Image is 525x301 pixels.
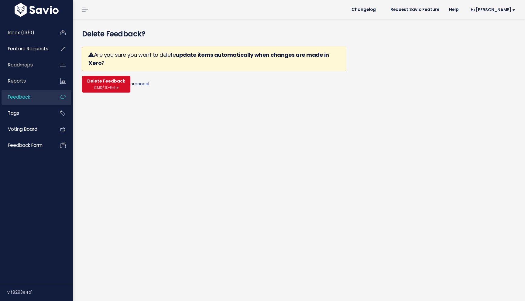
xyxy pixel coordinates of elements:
strong: update items automatically when changes are made in Xero [88,51,329,67]
span: Inbox (13/0) [8,29,34,36]
h4: Delete Feedback? [82,29,516,39]
a: Roadmaps [2,58,50,72]
form: or [82,47,346,93]
a: cancel [135,81,149,87]
span: Feedback [8,94,30,100]
span: Voting Board [8,126,37,132]
div: v.f8293e4a1 [7,284,73,300]
span: Feedback form [8,142,43,148]
a: Request Savio Feature [386,5,444,14]
a: Inbox (13/0) [2,26,50,40]
span: Feature Requests [8,46,48,52]
a: Help [444,5,463,14]
img: logo-white.9d6f32f41409.svg [13,3,60,17]
a: Reports [2,74,50,88]
h3: Are you sure you want to delete ? [88,51,340,67]
a: Feature Requests [2,42,50,56]
a: Hi [PERSON_NAME] [463,5,520,15]
a: Tags [2,106,50,120]
span: CMD/⌘-Enter [94,85,119,90]
button: Delete Feedback CMD/⌘-Enter [82,76,130,93]
span: Hi [PERSON_NAME] [471,8,515,12]
span: Delete Feedback [87,79,125,84]
a: Voting Board [2,122,50,136]
span: Tags [8,110,19,116]
span: Changelog [352,8,376,12]
a: Feedback form [2,138,50,152]
a: Feedback [2,90,50,104]
span: Reports [8,78,26,84]
span: Roadmaps [8,62,33,68]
